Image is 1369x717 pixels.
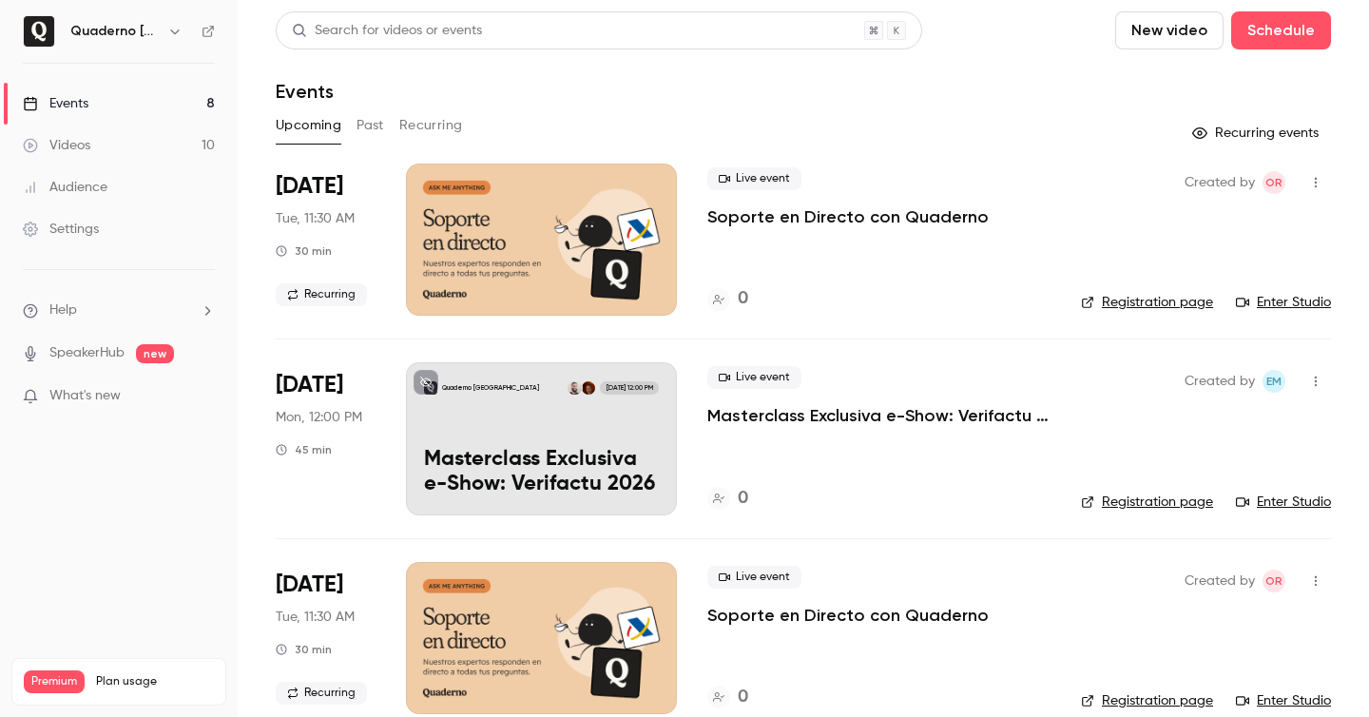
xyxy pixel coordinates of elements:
li: help-dropdown-opener [23,300,215,320]
span: [DATE] [276,171,343,202]
span: Recurring [276,682,367,705]
span: Olivia Rose [1263,171,1285,194]
span: Recurring [276,283,367,306]
div: 30 min [276,243,332,259]
span: Created by [1185,370,1255,393]
div: Settings [23,220,99,239]
a: 0 [707,286,748,312]
div: Events [23,94,88,113]
button: New video [1115,11,1224,49]
img: Carlos Hernández [582,381,595,395]
span: [DATE] [276,370,343,400]
span: Premium [24,670,85,693]
a: Registration page [1081,293,1213,312]
span: Created by [1185,171,1255,194]
h6: Quaderno [GEOGRAPHIC_DATA] [70,22,160,41]
span: Live event [707,366,801,389]
span: Mon, 12:00 PM [276,408,362,427]
a: Enter Studio [1236,293,1331,312]
a: SpeakerHub [49,343,125,363]
h1: Events [276,80,334,103]
a: Masterclass Exclusiva e-Show: Verifactu 2026 [707,404,1051,427]
button: Schedule [1231,11,1331,49]
span: Tue, 11:30 AM [276,209,355,228]
span: Live event [707,566,801,589]
div: Oct 21 Tue, 11:30 AM (Europe/Madrid) [276,164,376,316]
button: Upcoming [276,110,341,141]
p: Masterclass Exclusiva e-Show: Verifactu 2026 [424,448,659,497]
span: OR [1265,171,1282,194]
img: Jairo Fumero [568,381,581,395]
a: Soporte en Directo con Quaderno [707,604,989,627]
a: Enter Studio [1236,493,1331,512]
iframe: Noticeable Trigger [192,388,215,405]
div: 45 min [276,442,332,457]
span: [DATE] 12:00 PM [600,381,658,395]
span: What's new [49,386,121,406]
a: Enter Studio [1236,691,1331,710]
img: Quaderno España [24,16,54,47]
span: Eileen McRae [1263,370,1285,393]
h4: 0 [738,286,748,312]
span: [DATE] [276,570,343,600]
span: Created by [1185,570,1255,592]
span: Live event [707,167,801,190]
button: Recurring events [1184,118,1331,148]
button: Past [357,110,384,141]
h4: 0 [738,486,748,512]
span: Tue, 11:30 AM [276,608,355,627]
span: Help [49,300,77,320]
span: Olivia Rose [1263,570,1285,592]
a: Soporte en Directo con Quaderno [707,205,989,228]
h4: 0 [738,685,748,710]
a: Masterclass Exclusiva e-Show: Verifactu 2026Quaderno [GEOGRAPHIC_DATA]Carlos HernándezJairo Fumer... [406,362,677,514]
div: Search for videos or events [292,21,482,41]
div: Audience [23,178,107,197]
p: Quaderno [GEOGRAPHIC_DATA] [442,383,539,393]
span: new [136,344,174,363]
a: 0 [707,486,748,512]
a: Registration page [1081,493,1213,512]
a: 0 [707,685,748,710]
span: EM [1266,370,1282,393]
div: Nov 3 Mon, 12:00 PM (Europe/Madrid) [276,362,376,514]
a: Registration page [1081,691,1213,710]
span: Plan usage [96,674,214,689]
span: OR [1265,570,1282,592]
div: 30 min [276,642,332,657]
div: Nov 4 Tue, 11:30 AM (Europe/Madrid) [276,562,376,714]
button: Recurring [399,110,463,141]
div: Videos [23,136,90,155]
